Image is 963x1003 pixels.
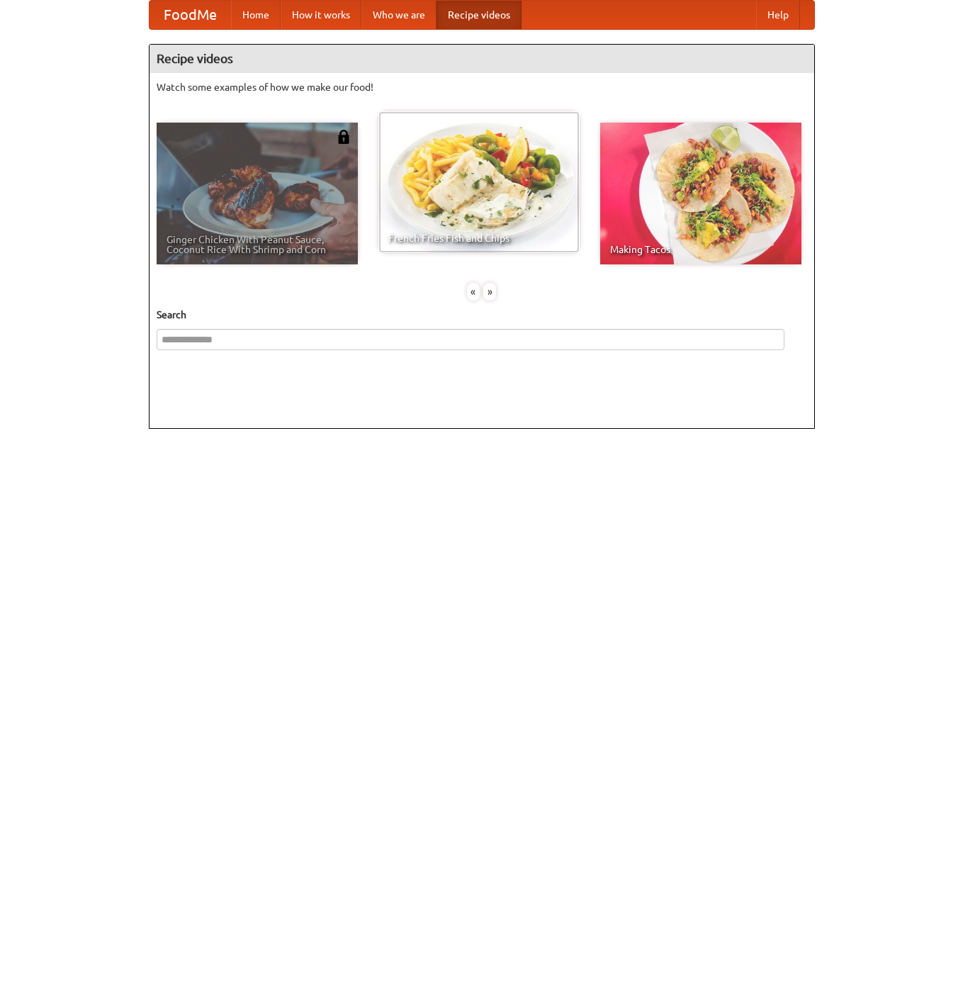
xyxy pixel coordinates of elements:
[281,1,361,29] a: How it works
[483,283,496,301] div: »
[610,245,792,254] span: Making Tacos
[150,45,814,73] h4: Recipe videos
[157,308,807,322] h5: Search
[467,283,480,301] div: «
[231,1,281,29] a: Home
[437,1,522,29] a: Recipe videos
[361,1,437,29] a: Who we are
[756,1,800,29] a: Help
[600,123,801,264] a: Making Tacos
[337,130,351,144] img: 483408.png
[157,80,807,94] p: Watch some examples of how we make our food!
[150,1,231,29] a: FoodMe
[378,111,580,253] a: French Fries Fish and Chips
[388,233,570,243] span: French Fries Fish and Chips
